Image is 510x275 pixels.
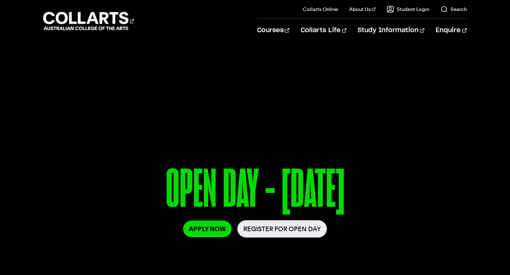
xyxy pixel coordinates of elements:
a: Apply Now [183,221,232,237]
a: Courses [257,19,289,42]
a: Student Login [387,6,429,13]
a: Collarts Life [301,19,346,42]
a: Register for Open Day [237,220,327,238]
a: Collarts Online [303,6,338,13]
a: Enquire [436,19,466,42]
a: Study Information [358,19,424,42]
a: Search [441,6,467,13]
p: OPEN DAY - [DATE] [43,162,466,220]
a: About Us [349,6,375,13]
div: Go to homepage [43,11,134,31]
